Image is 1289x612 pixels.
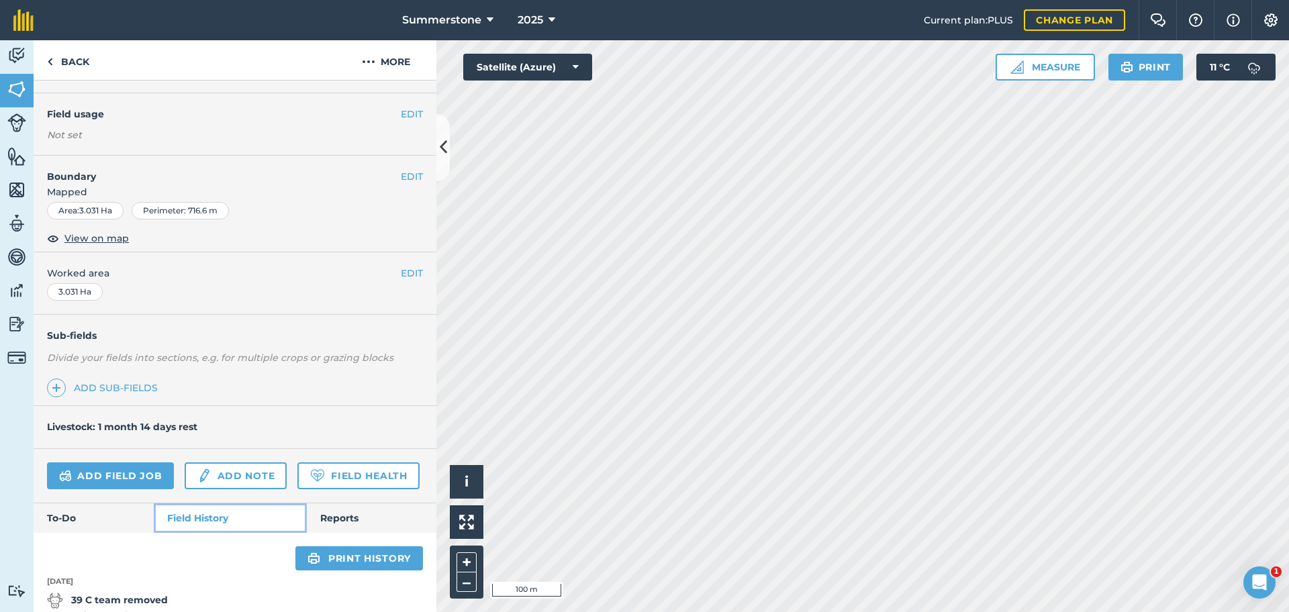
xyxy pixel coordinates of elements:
[7,146,26,166] img: svg+xml;base64,PHN2ZyB4bWxucz0iaHR0cDovL3d3dy53My5vcmcvMjAwMC9zdmciIHdpZHRoPSI1NiIgaGVpZ2h0PSI2MC...
[1024,9,1125,31] a: Change plan
[1210,54,1230,81] span: 11 ° C
[185,462,287,489] a: Add note
[34,576,436,588] p: [DATE]
[297,462,419,489] a: Field Health
[7,314,26,334] img: svg+xml;base64,PD94bWwgdmVyc2lvbj0iMS4wIiBlbmNvZGluZz0idXRmLTgiPz4KPCEtLSBHZW5lcmF0b3I6IEFkb2JlIE...
[401,266,423,280] button: EDIT
[1241,54,1268,81] img: svg+xml;base64,PD94bWwgdmVyc2lvbj0iMS4wIiBlbmNvZGluZz0idXRmLTgiPz4KPCEtLSBHZW5lcmF0b3I6IEFkb2JlIE...
[457,572,477,592] button: –
[1120,59,1133,75] img: svg+xml;base64,PHN2ZyB4bWxucz0iaHR0cDovL3d3dy53My5vcmcvMjAwMC9zdmciIHdpZHRoPSIxOSIgaGVpZ2h0PSIyNC...
[132,202,229,219] div: Perimeter : 716.6 m
[47,230,129,246] button: View on map
[7,79,26,99] img: svg+xml;base64,PHN2ZyB4bWxucz0iaHR0cDovL3d3dy53My5vcmcvMjAwMC9zdmciIHdpZHRoPSI1NiIgaGVpZ2h0PSI2MC...
[34,40,103,80] a: Back
[1196,54,1276,81] button: 11 °C
[1150,13,1166,27] img: Two speech bubbles overlapping with the left bubble in the forefront
[1188,13,1204,27] img: A question mark icon
[465,473,469,490] span: i
[34,328,436,343] h4: Sub-fields
[996,54,1095,81] button: Measure
[307,550,320,566] img: svg+xml;base64,PHN2ZyB4bWxucz0iaHR0cDovL3d3dy53My5vcmcvMjAwMC9zdmciIHdpZHRoPSIxOSIgaGVpZ2h0PSIyNC...
[47,230,59,246] img: svg+xml;base64,PHN2ZyB4bWxucz0iaHR0cDovL3d3dy53My5vcmcvMjAwMC9zdmciIHdpZHRoPSIxOCIgaGVpZ2h0PSIyNC...
[34,503,154,533] a: To-Do
[7,46,26,66] img: svg+xml;base64,PD94bWwgdmVyc2lvbj0iMS4wIiBlbmNvZGluZz0idXRmLTgiPz4KPCEtLSBHZW5lcmF0b3I6IEFkb2JlIE...
[7,280,26,301] img: svg+xml;base64,PD94bWwgdmVyc2lvbj0iMS4wIiBlbmNvZGluZz0idXRmLTgiPz4KPCEtLSBHZW5lcmF0b3I6IEFkb2JlIE...
[459,515,474,529] img: Four arrows, one pointing top left, one top right, one bottom right and the last bottom left
[34,185,436,199] span: Mapped
[47,283,103,301] div: 3.031 Ha
[1263,13,1279,27] img: A cog icon
[457,552,477,572] button: +
[518,12,543,28] span: 2025
[47,378,163,397] a: Add sub-fields
[47,593,63,609] img: svg+xml;base64,PD94bWwgdmVyc2lvbj0iMS4wIiBlbmNvZGluZz0idXRmLTgiPz4KPCEtLSBHZW5lcmF0b3I6IEFkb2JlIE...
[47,462,174,489] a: Add field job
[401,107,423,121] button: EDIT
[924,13,1013,28] span: Current plan : PLUS
[362,54,375,70] img: svg+xml;base64,PHN2ZyB4bWxucz0iaHR0cDovL3d3dy53My5vcmcvMjAwMC9zdmciIHdpZHRoPSIyMCIgaGVpZ2h0PSIyNC...
[13,9,34,31] img: fieldmargin Logo
[7,348,26,367] img: svg+xml;base64,PD94bWwgdmVyc2lvbj0iMS4wIiBlbmNvZGluZz0idXRmLTgiPz4KPCEtLSBHZW5lcmF0b3I6IEFkb2JlIE...
[463,54,592,81] button: Satellite (Azure)
[47,352,393,364] em: Divide your fields into sections, e.g. for multiple crops or grazing blocks
[7,247,26,267] img: svg+xml;base64,PD94bWwgdmVyc2lvbj0iMS4wIiBlbmNvZGluZz0idXRmLTgiPz4KPCEtLSBHZW5lcmF0b3I6IEFkb2JlIE...
[1010,60,1024,74] img: Ruler icon
[7,584,26,597] img: svg+xml;base64,PD94bWwgdmVyc2lvbj0iMS4wIiBlbmNvZGluZz0idXRmLTgiPz4KPCEtLSBHZW5lcmF0b3I6IEFkb2JlIE...
[47,107,401,121] h4: Field usage
[47,421,197,433] h4: Livestock: 1 month 14 days rest
[47,266,423,280] span: Worked area
[1243,566,1276,599] iframe: Intercom live chat
[1108,54,1184,81] button: Print
[47,202,124,219] div: Area : 3.031 Ha
[7,180,26,200] img: svg+xml;base64,PHN2ZyB4bWxucz0iaHR0cDovL3d3dy53My5vcmcvMjAwMC9zdmciIHdpZHRoPSI1NiIgaGVpZ2h0PSI2MC...
[34,156,401,184] h4: Boundary
[197,468,211,484] img: svg+xml;base64,PD94bWwgdmVyc2lvbj0iMS4wIiBlbmNvZGluZz0idXRmLTgiPz4KPCEtLSBHZW5lcmF0b3I6IEFkb2JlIE...
[47,128,423,142] div: Not set
[71,593,181,607] strong: 39 C team removed
[64,231,129,246] span: View on map
[402,12,481,28] span: Summerstone
[336,40,436,80] button: More
[1271,566,1282,577] span: 1
[154,503,306,533] a: Field History
[307,503,436,533] a: Reports
[450,465,483,499] button: i
[47,54,53,70] img: svg+xml;base64,PHN2ZyB4bWxucz0iaHR0cDovL3d3dy53My5vcmcvMjAwMC9zdmciIHdpZHRoPSI5IiBoZWlnaHQ9IjI0Ii...
[7,213,26,234] img: svg+xml;base64,PD94bWwgdmVyc2lvbj0iMS4wIiBlbmNvZGluZz0idXRmLTgiPz4KPCEtLSBHZW5lcmF0b3I6IEFkb2JlIE...
[401,169,423,184] button: EDIT
[295,546,423,570] a: Print history
[1227,12,1240,28] img: svg+xml;base64,PHN2ZyB4bWxucz0iaHR0cDovL3d3dy53My5vcmcvMjAwMC9zdmciIHdpZHRoPSIxNyIgaGVpZ2h0PSIxNy...
[52,380,61,396] img: svg+xml;base64,PHN2ZyB4bWxucz0iaHR0cDovL3d3dy53My5vcmcvMjAwMC9zdmciIHdpZHRoPSIxNCIgaGVpZ2h0PSIyNC...
[59,468,72,484] img: svg+xml;base64,PD94bWwgdmVyc2lvbj0iMS4wIiBlbmNvZGluZz0idXRmLTgiPz4KPCEtLSBHZW5lcmF0b3I6IEFkb2JlIE...
[7,113,26,132] img: svg+xml;base64,PD94bWwgdmVyc2lvbj0iMS4wIiBlbmNvZGluZz0idXRmLTgiPz4KPCEtLSBHZW5lcmF0b3I6IEFkb2JlIE...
